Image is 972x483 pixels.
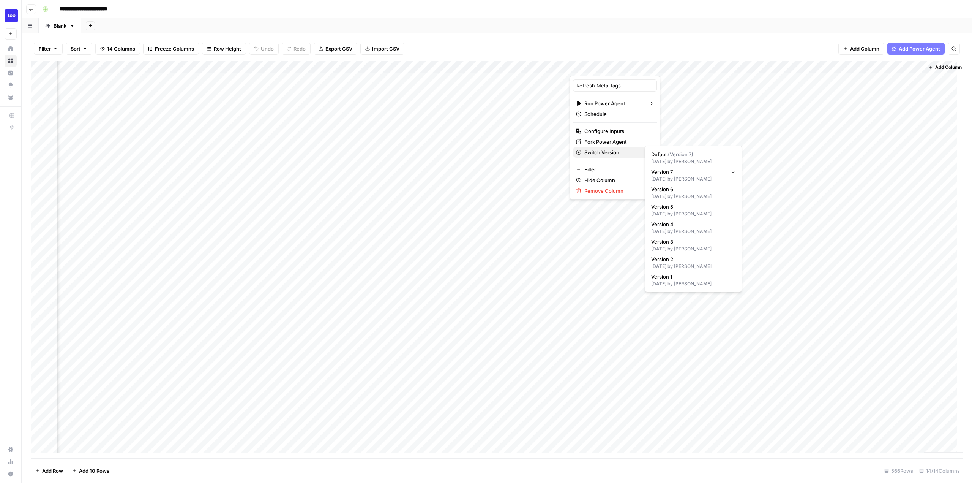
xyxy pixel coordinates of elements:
[651,245,735,252] div: [DATE] by [PERSON_NAME]
[651,255,732,263] span: Version 2
[651,158,735,165] div: [DATE] by [PERSON_NAME]
[651,228,735,235] div: [DATE] by [PERSON_NAME]
[651,263,735,270] div: [DATE] by [PERSON_NAME]
[651,193,735,200] div: [DATE] by [PERSON_NAME]
[651,185,732,193] span: Version 6
[651,211,735,217] div: [DATE] by [PERSON_NAME]
[651,176,735,182] div: [DATE] by [PERSON_NAME]
[651,168,726,176] span: Version 7
[651,273,732,280] span: Version 1
[651,203,732,211] span: Version 5
[651,238,732,245] span: Version 3
[584,149,643,156] span: Switch Version
[668,151,693,157] span: ( Version 7 )
[935,64,962,71] span: Add Column
[651,280,735,287] div: [DATE] by [PERSON_NAME]
[651,220,732,228] span: Version 4
[651,150,732,158] span: Default
[925,62,965,72] button: Add Column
